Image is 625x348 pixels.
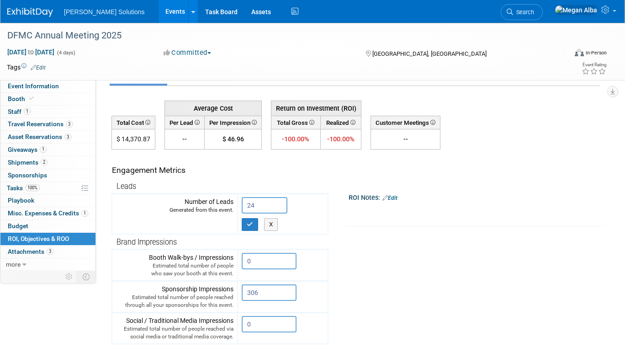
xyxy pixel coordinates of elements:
i: Booth reservation complete [29,96,34,101]
div: Booth Walk-bys / Impressions [116,253,233,278]
div: Estimated total number of people who saw your booth at this event. [116,262,233,278]
img: Megan Alba [555,5,598,15]
span: Shipments [8,159,48,166]
img: Format-Inperson.png [575,49,584,56]
img: ExhibitDay [7,8,53,17]
span: Misc. Expenses & Credits [8,209,88,217]
a: Asset Reservations3 [0,131,95,143]
a: Misc. Expenses & Credits1 [0,207,95,220]
a: Budget [0,220,95,232]
span: -- [182,135,187,143]
a: Event Information [0,80,95,92]
span: Booth [8,95,36,102]
span: 1 [24,108,31,115]
span: 100% [25,184,40,191]
span: Search [513,9,534,16]
span: 3 [66,121,73,128]
span: -100.00% [327,135,355,143]
div: ROI Notes: [349,191,604,203]
div: Engagement Metrics [112,165,324,176]
span: ROI, Objectives & ROO [8,235,69,242]
a: ROI, Objectives & ROO [0,233,95,245]
span: Travel Reservations [8,120,73,128]
span: Tasks [7,184,40,192]
a: Staff1 [0,106,95,118]
td: $ 14,370.87 [112,129,155,150]
th: Per Impression [205,116,262,129]
div: Event Format [518,48,607,61]
span: 3 [64,134,71,140]
span: Leads [117,182,136,191]
div: Generated from this event. [116,206,233,214]
button: Committed [160,48,215,58]
td: Personalize Event Tab Strip [61,271,77,283]
div: Social / Traditional Media Impressions [116,316,233,341]
a: Shipments2 [0,156,95,169]
td: Toggle Event Tabs [77,271,96,283]
span: Giveaways [8,146,47,153]
div: Estimated total number of people reached through all your sponsorships for this event. [116,294,233,309]
span: 3 [47,248,53,255]
div: In-Person [585,49,607,56]
th: Total Gross [271,116,321,129]
a: Playbook [0,194,95,207]
span: Playbook [8,197,34,204]
a: Edit [31,64,46,71]
span: [GEOGRAPHIC_DATA], [GEOGRAPHIC_DATA] [372,50,487,57]
span: $ 46.96 [222,135,244,143]
span: Event Information [8,82,59,90]
th: Average Cost [165,101,262,116]
span: Budget [8,222,28,230]
td: Tags [7,63,46,72]
span: 2 [41,159,48,166]
a: Travel Reservations3 [0,118,95,130]
span: 1 [81,210,88,217]
a: Attachments3 [0,246,95,258]
span: Staff [8,108,31,115]
div: Number of Leads [116,197,233,214]
span: more [6,261,21,268]
div: Estimated total number of people reached via social media or traditional media coverage. [116,325,233,341]
div: Event Rating [582,63,606,67]
span: Asset Reservations [8,133,71,140]
th: Total Cost [112,116,155,129]
th: Realized [320,116,361,129]
a: more [0,258,95,271]
span: (4 days) [56,50,75,56]
a: Edit [382,195,397,201]
th: Customer Meetings [371,116,440,129]
span: Attachments [8,248,53,255]
a: Booth [0,93,95,105]
span: 1 [40,146,47,153]
span: to [26,48,35,56]
span: -100.00% [282,135,309,143]
span: [DATE] [DATE] [7,48,55,56]
a: Sponsorships [0,169,95,182]
div: DFMC Annual Meeting 2025 [4,27,556,44]
a: Search [501,4,543,20]
th: Return on Investment (ROI) [271,101,361,116]
span: [PERSON_NAME] Solutions [64,8,145,16]
span: Brand Impressions [117,238,177,246]
div: -- [375,134,436,144]
a: Giveaways1 [0,144,95,156]
span: Sponsorships [8,171,47,179]
th: Per Lead [165,116,205,129]
button: X [264,218,278,231]
div: Sponsorship Impressions [116,284,233,309]
a: Tasks100% [0,182,95,194]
